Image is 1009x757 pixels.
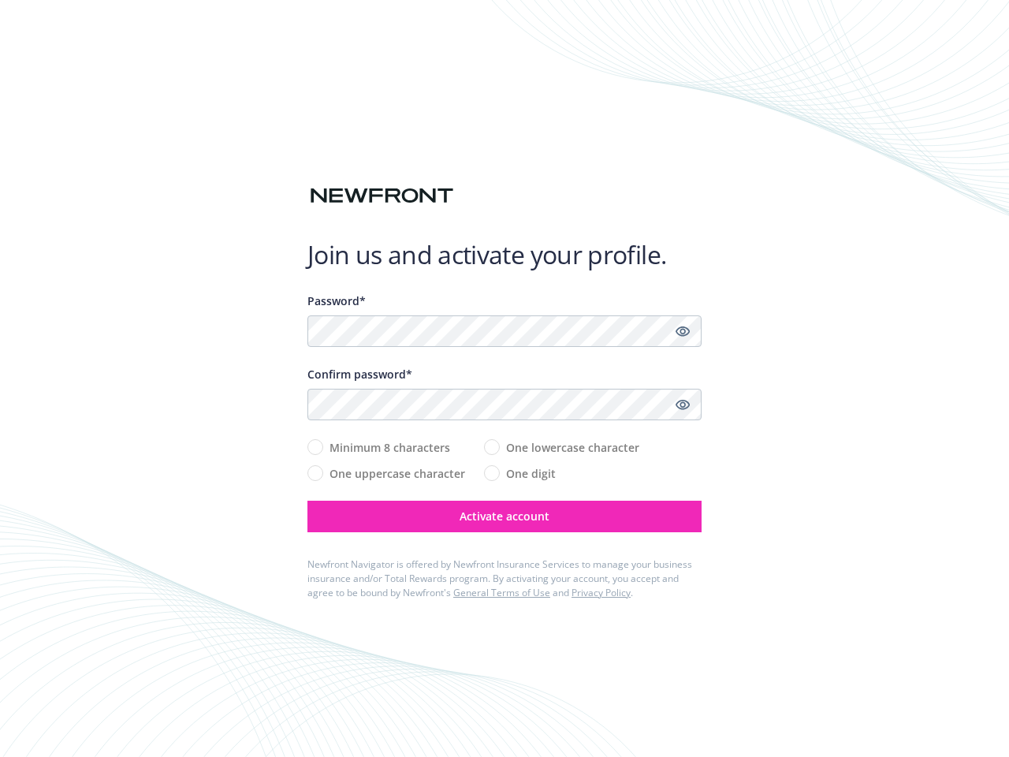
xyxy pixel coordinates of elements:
span: One uppercase character [330,465,465,482]
div: Newfront Navigator is offered by Newfront Insurance Services to manage your business insurance an... [307,557,702,600]
span: One lowercase character [506,439,639,456]
span: Confirm password* [307,367,412,382]
input: Confirm your unique password... [307,389,702,420]
span: Minimum 8 characters [330,439,450,456]
img: Newfront logo [307,182,456,210]
h1: Join us and activate your profile. [307,239,702,270]
span: Password* [307,293,366,308]
a: General Terms of Use [453,586,550,599]
a: Show password [673,322,692,341]
input: Enter a unique password... [307,315,702,347]
button: Activate account [307,501,702,532]
a: Show password [673,395,692,414]
span: One digit [506,465,556,482]
span: Activate account [460,509,549,524]
a: Privacy Policy [572,586,631,599]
